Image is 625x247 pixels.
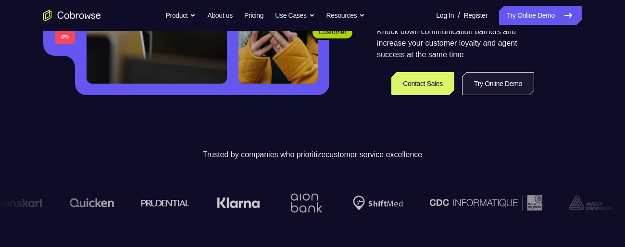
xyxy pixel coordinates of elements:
span: / [458,10,460,21]
a: Pricing [244,6,263,25]
a: About us [207,6,232,25]
a: Try Online Demo [462,72,534,95]
img: Shiftmed [353,196,403,210]
img: Klarna [217,197,260,209]
img: prudential [141,199,190,207]
button: Product [166,6,196,25]
p: Knock down communication barriers and increase your customer loyalty and agent success at the sam... [377,26,534,61]
a: Contact Sales [391,72,454,95]
a: Log In [436,6,454,25]
a: Try Online Demo [499,6,582,25]
button: Use Cases [275,6,314,25]
button: Resources [326,6,365,25]
a: Go to the home page [43,10,101,21]
img: CDC Informatique [430,195,542,210]
img: Aion Bank [287,184,326,222]
a: Register [464,6,487,25]
span: customer service excellence [325,150,422,159]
